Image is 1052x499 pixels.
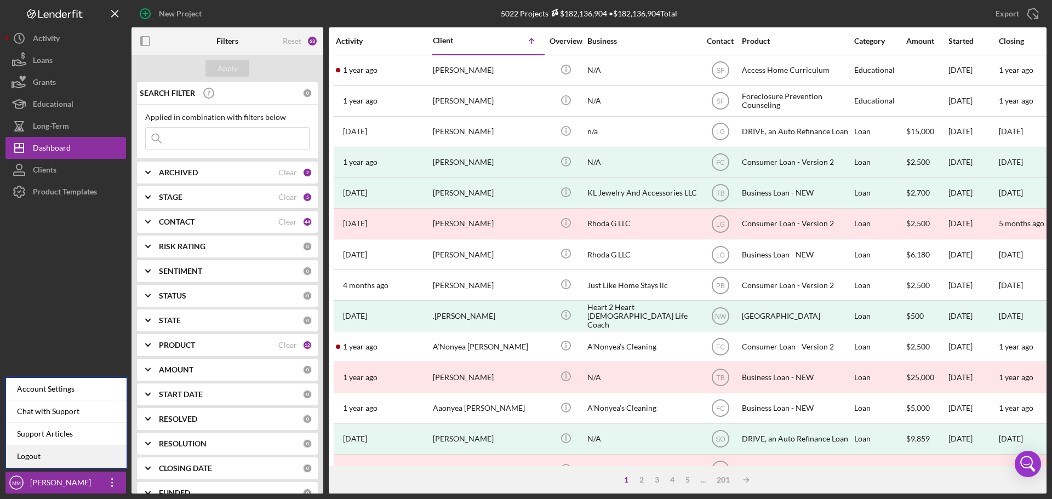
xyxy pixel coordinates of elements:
div: Clear [278,341,297,349]
div: .[PERSON_NAME] [433,301,542,330]
text: LG [716,220,724,228]
b: RESOLVED [159,415,197,423]
div: 5022 Projects • $182,136,904 Total [501,9,677,18]
button: Activity [5,27,126,49]
div: Loan [854,455,905,484]
div: [DATE] [948,56,998,85]
div: Applied in combination with filters below [145,113,310,122]
div: DRIVE, an Auto Refinance Loan [742,117,851,146]
time: 2024-06-12 16:36 [343,96,378,105]
div: Clients [33,159,56,183]
div: [DATE] [948,394,998,423]
time: [DATE] [999,250,1023,259]
div: Started [948,37,998,45]
b: ARCHIVED [159,168,198,177]
div: [DATE] [948,209,998,238]
div: Foreclosure Prevention Counseling [742,87,851,116]
text: FC [716,343,725,351]
div: $9,859 [906,425,947,454]
div: [DATE] [948,425,998,454]
div: [DATE] [948,301,998,330]
a: Logout [6,445,127,468]
div: [PERSON_NAME] [433,209,542,238]
div: Educational [33,93,73,118]
time: 2024-05-22 15:13 [343,158,378,167]
div: Rhoda G LLC [587,209,697,238]
div: 4 [665,475,680,484]
div: Business Loan - NEW [742,179,851,208]
div: $35,000 [906,455,947,484]
time: [DATE] [999,280,1023,290]
div: N/A [587,148,697,177]
button: Loans [5,49,126,71]
div: 1 [619,475,634,484]
div: Open Intercom Messenger [1015,451,1041,477]
div: A’Nonyea’s Cleaning [587,332,697,361]
div: Business Loan - NEW [742,240,851,269]
div: 2 [634,475,649,484]
div: [PERSON_NAME] [433,363,542,392]
div: [DATE] [948,363,998,392]
time: [DATE] [999,127,1023,136]
time: 2025-08-13 21:25 [343,465,384,474]
div: Loan [854,117,905,146]
b: FUNDED [159,489,190,497]
div: N/A [587,87,697,116]
text: LG [716,128,724,136]
time: 2024-05-14 22:32 [343,66,378,74]
div: [DATE] [948,148,998,177]
div: Business [587,37,697,45]
text: LG [716,251,724,259]
div: 63 [307,36,318,47]
div: Business Loan - NEW [742,455,851,484]
b: STAGE [159,193,182,202]
div: Loans [33,49,53,74]
div: Activity [336,37,432,45]
div: Client [433,36,488,45]
b: RISK RATING [159,242,205,251]
div: KL Jewelry And Accessories LLC [587,179,697,208]
div: Chat with Support [6,400,127,423]
div: Loan [854,301,905,330]
time: 2025-05-16 17:44 [343,281,388,290]
div: [GEOGRAPHIC_DATA] [742,301,851,330]
text: SF [716,67,724,74]
div: Loan [854,240,905,269]
time: 2022-07-25 20:08 [343,312,367,320]
button: Product Templates [5,181,126,203]
button: Apply [205,60,249,77]
div: 0 [302,266,312,276]
div: 0 [302,488,312,498]
div: Loan [854,209,905,238]
div: 0 [302,439,312,449]
a: Long-Term [5,115,126,137]
div: 201 [711,475,735,484]
b: STATUS [159,291,186,300]
div: Loan [854,425,905,454]
div: 0 [302,389,312,399]
button: Dashboard [5,137,126,159]
button: New Project [131,3,213,25]
div: $2,500 [906,148,947,177]
div: 0 [302,316,312,325]
button: Grants [5,71,126,93]
div: [DATE] [948,271,998,300]
text: FC [716,159,725,167]
text: SF [716,97,724,105]
div: Loan [854,332,905,361]
div: 5 [680,475,695,484]
div: $182,136,904 [548,9,607,18]
div: N/A [587,56,697,85]
b: SEARCH FILTER [140,89,195,97]
a: Clients [5,159,126,181]
time: 1 year ago [999,372,1033,382]
div: N/A [587,425,697,454]
text: NW [715,312,727,320]
div: ... [695,475,711,484]
div: 0 [302,414,312,424]
div: [PERSON_NAME] [433,148,542,177]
